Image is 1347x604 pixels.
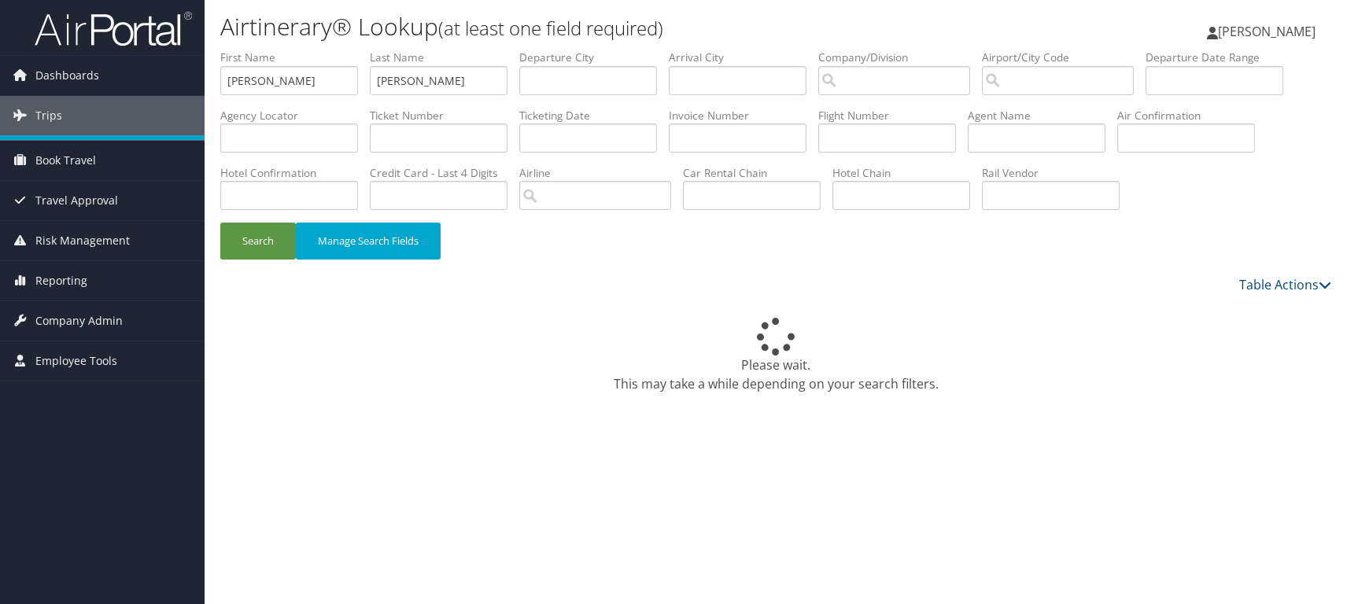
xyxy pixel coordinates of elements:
[968,108,1117,123] label: Agent Name
[35,261,87,300] span: Reporting
[35,221,130,260] span: Risk Management
[669,50,818,65] label: Arrival City
[35,341,117,381] span: Employee Tools
[1117,108,1267,123] label: Air Confirmation
[220,50,370,65] label: First Name
[1146,50,1295,65] label: Departure Date Range
[1218,23,1316,40] span: [PERSON_NAME]
[1207,8,1331,55] a: [PERSON_NAME]
[519,50,669,65] label: Departure City
[220,318,1331,393] div: Please wait. This may take a while depending on your search filters.
[669,108,818,123] label: Invoice Number
[296,223,441,260] button: Manage Search Fields
[370,108,519,123] label: Ticket Number
[1239,276,1331,293] a: Table Actions
[220,108,370,123] label: Agency Locator
[35,56,99,95] span: Dashboards
[370,165,519,181] label: Credit Card - Last 4 Digits
[519,108,669,123] label: Ticketing Date
[683,165,832,181] label: Car Rental Chain
[35,10,192,47] img: airportal-logo.png
[982,165,1131,181] label: Rail Vendor
[220,165,370,181] label: Hotel Confirmation
[370,50,519,65] label: Last Name
[220,10,961,43] h1: Airtinerary® Lookup
[818,108,968,123] label: Flight Number
[35,141,96,180] span: Book Travel
[220,223,296,260] button: Search
[438,15,663,41] small: (at least one field required)
[818,50,982,65] label: Company/Division
[832,165,982,181] label: Hotel Chain
[35,181,118,220] span: Travel Approval
[982,50,1146,65] label: Airport/City Code
[35,96,62,135] span: Trips
[35,301,123,341] span: Company Admin
[519,165,683,181] label: Airline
